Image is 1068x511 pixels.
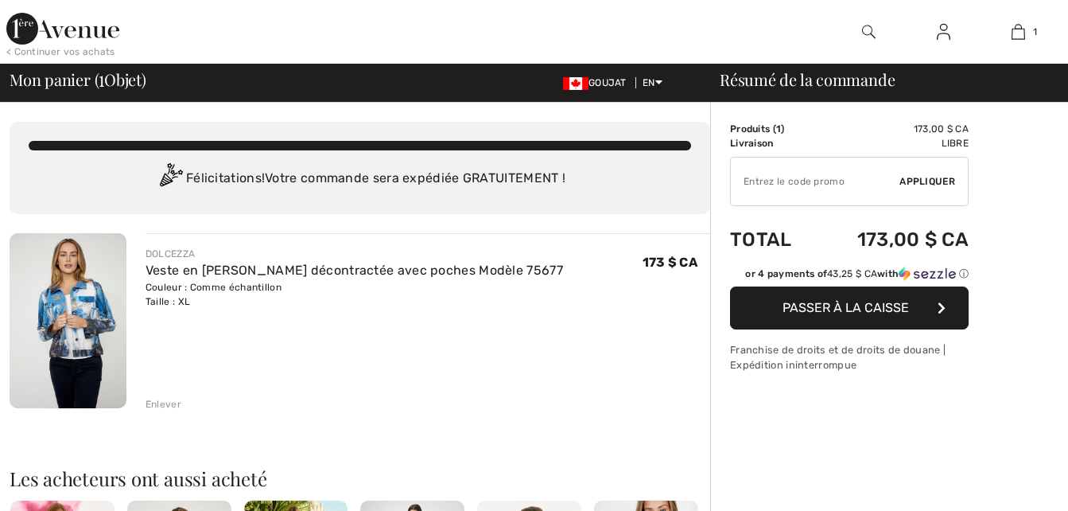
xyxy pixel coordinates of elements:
[783,300,909,315] span: Passer à la caisse
[643,77,655,88] font: EN
[1012,22,1025,41] img: Mon sac
[730,123,781,135] font: Produits (
[563,77,588,90] img: Dollar canadien
[815,213,969,267] td: 173,00 $ CA
[731,158,899,205] input: Promo code
[730,342,969,373] div: Franchise de droits et de droits de douane | Expédition ininterrompue
[730,122,815,136] td: )
[10,233,126,408] img: Veste en jean décontractée avec poches Modèle 75677
[827,268,877,279] span: 43,25 $ CA
[981,22,1054,41] a: 1
[730,287,969,330] button: Passer à la caisse
[154,163,186,195] img: Congratulation2.svg
[104,68,146,90] font: Objet)
[146,247,563,261] div: DOLCEZZA
[937,22,950,41] img: Mes infos
[643,255,697,270] span: 173 $ CA
[6,45,115,59] div: < Continuer vos achats
[6,13,119,45] img: 1ère Avenue
[924,22,963,42] a: Sign In
[563,77,633,88] span: GOUJAT
[899,267,956,281] img: Sezzle
[776,123,781,135] span: 1
[815,136,969,150] td: Libre
[146,397,181,412] div: Enlever
[99,68,104,88] span: 1
[1033,25,1037,39] span: 1
[701,72,1058,88] div: Résumé de la commande
[815,122,969,136] td: 173,00 $ CA
[10,68,99,90] font: Mon panier (
[146,263,563,278] a: Veste en [PERSON_NAME] décontractée avec poches Modèle 75677
[730,213,815,267] td: Total
[146,282,282,307] font: Couleur : Comme échantillon Taille : XL
[730,136,815,150] td: Livraison
[745,268,899,279] font: or 4 payments of with
[10,469,710,488] h2: Les acheteurs ont aussi acheté
[899,174,955,189] span: Appliquer
[862,22,876,41] img: Rechercher sur le site Web
[186,170,565,185] font: Félicitations! Votre commande sera expédiée GRATUITEMENT !
[730,267,969,287] div: or 4 payments of43,25 $ CAwithSezzle Click to learn more about Sezzle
